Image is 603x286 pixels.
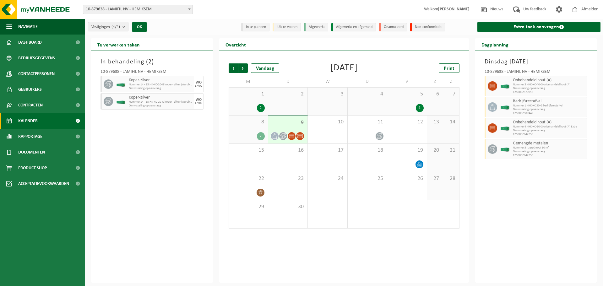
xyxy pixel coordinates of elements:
span: 10 [311,119,344,126]
span: Nummer 4 - HK-XC-30-G onbehandeld hout (A) Extra [513,125,586,129]
td: W [308,76,347,87]
span: Bedrijfsgegevens [18,50,55,66]
li: Afgewerkt en afgemeld [331,23,376,31]
span: Bedrijfsrestafval [513,99,586,104]
td: D [348,76,387,87]
span: 27 [430,175,440,182]
span: Product Shop [18,160,47,176]
a: Print [439,63,459,73]
span: Koper-zilver [129,95,193,100]
span: Omwisseling op aanvraag [513,150,586,154]
span: Kalender [18,113,38,129]
span: 22 [232,175,265,182]
span: Gemengde metalen [513,141,586,146]
div: 17/09 [195,84,202,88]
a: Extra taak aanvragen [477,22,601,32]
span: Contracten [18,97,43,113]
span: 2 [271,91,304,98]
span: Onbehandeld hout (A) [513,120,586,125]
img: HK-XC-20-GN-00 [116,82,126,87]
td: D [268,76,308,87]
h2: Dagplanning [475,38,515,51]
span: Omwisseling op aanvraag [513,87,586,90]
div: 2 [257,132,265,140]
td: Z [443,76,459,87]
span: 18 [351,147,384,154]
td: Z [427,76,443,87]
button: OK [132,22,147,32]
button: Vestigingen(4/4) [88,22,128,31]
span: 23 [271,175,304,182]
span: 29 [232,203,265,210]
td: V [387,76,427,87]
span: Dashboard [18,35,42,50]
span: Nummer 14 - 15 HK-XC-20-G koper - zilver (Aurubis Beerse) [129,100,193,104]
span: T250002587442 [513,111,586,115]
li: In te plannen [241,23,269,31]
span: Vestigingen [91,22,120,32]
span: Nummer 3 - HK-XC-40-G onbehandeld hout (A) [513,83,586,87]
span: 11 [351,119,384,126]
span: 5 [390,91,423,98]
img: HK-XC-30-GN-00 [500,126,510,131]
td: M [229,76,268,87]
span: 10-879638 - LAMIFIL NV - HEMIKSEM [83,5,193,14]
span: T250002577013 [513,90,586,94]
span: Acceptatievoorwaarden [18,176,69,192]
span: 7 [446,91,456,98]
li: Uit te voeren [273,23,301,31]
span: 3 [311,91,344,98]
li: Afgewerkt [304,23,328,31]
span: T250002642258 [513,132,586,136]
span: 9 [271,119,304,126]
span: Omwisseling op aanvraag [513,108,586,111]
span: Print [444,66,454,71]
h2: Overzicht [219,38,252,51]
span: Rapportage [18,129,42,144]
span: 25 [351,175,384,182]
div: WO [196,98,202,102]
span: Vorige [229,63,238,73]
span: Nummer 14 - 15 HK-XC-20-G koper - zilver (Aurubis Beerse) [129,83,193,87]
span: 4 [351,91,384,98]
h2: Te verwerken taken [91,38,146,51]
span: 28 [446,175,456,182]
count: (4/4) [111,25,120,29]
div: 10-879638 - LAMIFIL NV - HEMIKSEM [100,70,204,76]
span: 17 [311,147,344,154]
span: 2 [148,59,152,65]
span: 6 [430,91,440,98]
li: Geannuleerd [379,23,407,31]
span: 16 [271,147,304,154]
strong: [PERSON_NAME] [438,7,470,12]
img: HK-XC-30-GN-00 [500,84,510,89]
span: Nummer 5 Ijzerschroot 30 m³ [513,146,586,150]
img: HK-XC-30-GN-00 [500,105,510,110]
li: Non-conformiteit [410,23,445,31]
h3: In behandeling ( ) [100,57,204,67]
span: Omwisseling op aanvraag [129,104,193,108]
span: Omwisseling op aanvraag [129,87,193,90]
span: 30 [271,203,304,210]
span: 19 [390,147,423,154]
span: Navigatie [18,19,38,35]
span: 20 [430,147,440,154]
div: 10-879638 - LAMIFIL NV - HEMIKSEM [485,70,588,76]
span: Omwisseling op aanvraag [513,129,586,132]
div: [DATE] [330,63,358,73]
span: 14 [446,119,456,126]
span: Onbehandeld hout (A) [513,78,586,83]
h3: Dinsdag [DATE] [485,57,588,67]
img: HK-XC-20-GN-00 [116,99,126,104]
span: 8 [232,119,265,126]
span: 24 [311,175,344,182]
span: 12 [390,119,423,126]
img: HK-XC-30-GN-00 [500,147,510,152]
span: Contactpersonen [18,66,55,82]
div: 17/09 [195,102,202,105]
span: 26 [390,175,423,182]
div: WO [196,81,202,84]
span: Documenten [18,144,45,160]
span: Nummer 1 - HK-XC 30-G bedrijfsrestafval [513,104,586,108]
div: Vandaag [251,63,279,73]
